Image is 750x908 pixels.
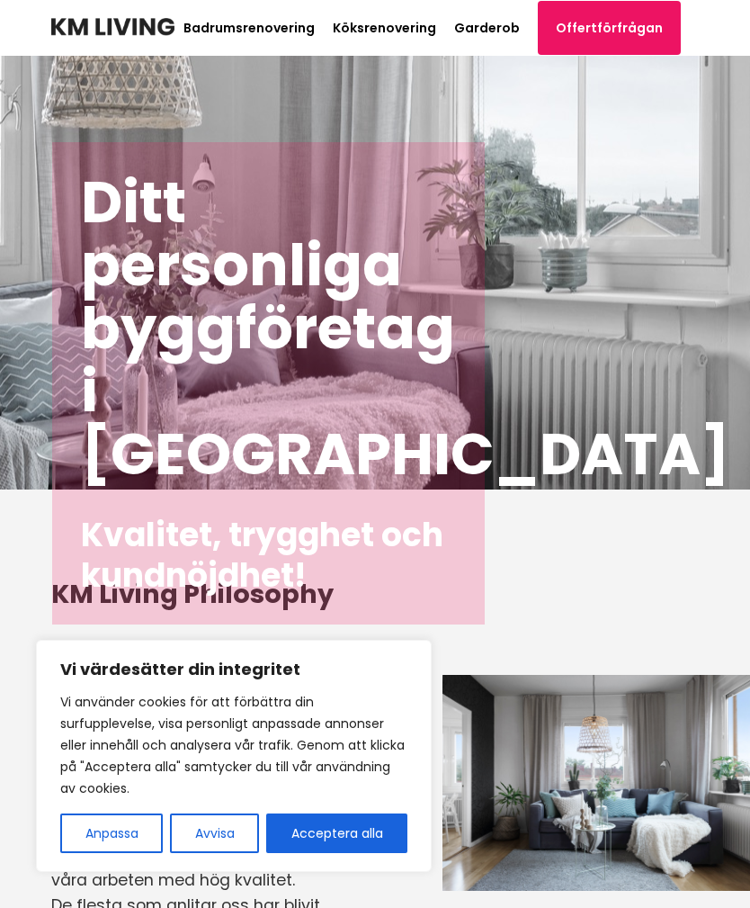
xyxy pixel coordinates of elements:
a: Garderob [454,19,520,37]
button: Acceptera alla [266,814,407,853]
button: Avvisa [170,814,259,853]
p: Vi värdesätter din integritet [60,659,407,680]
a: Köksrenovering [333,19,436,37]
h2: Kvalitet, trygghet och kundnöjdhet! [81,515,456,596]
a: Badrumsrenovering [183,19,315,37]
p: Vi använder cookies för att förbättra din surfupplevelse, visa personligt anpassade annonser elle... [60,691,407,799]
img: KM Living [51,18,174,36]
button: Anpassa [60,814,163,853]
a: Offertförfrågan [538,1,681,55]
h3: KM Living Philosophy [51,576,397,612]
h1: Ditt personliga byggföretag i [GEOGRAPHIC_DATA] [81,171,456,486]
